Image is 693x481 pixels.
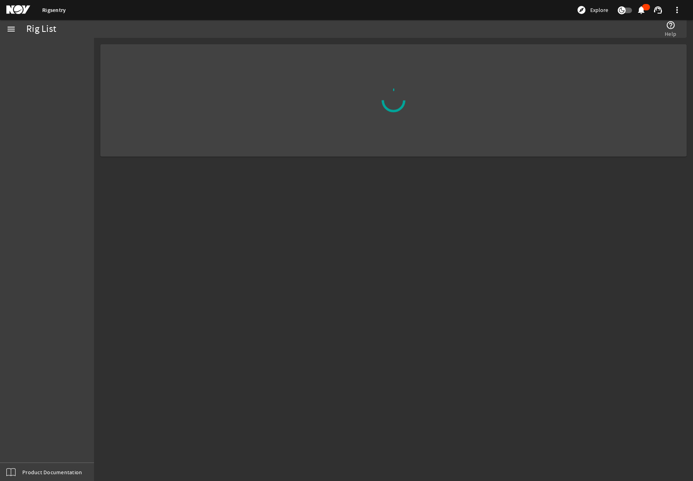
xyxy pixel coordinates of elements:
button: more_vert [668,0,687,20]
a: Rigsentry [42,6,66,14]
span: Help [665,30,676,38]
mat-icon: menu [6,24,16,34]
mat-icon: notifications [636,5,646,15]
mat-icon: support_agent [653,5,663,15]
button: Explore [574,4,611,16]
div: Rig List [26,25,56,33]
span: Product Documentation [22,468,82,476]
span: Explore [590,6,608,14]
mat-icon: explore [577,5,586,15]
mat-icon: help_outline [666,20,675,30]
